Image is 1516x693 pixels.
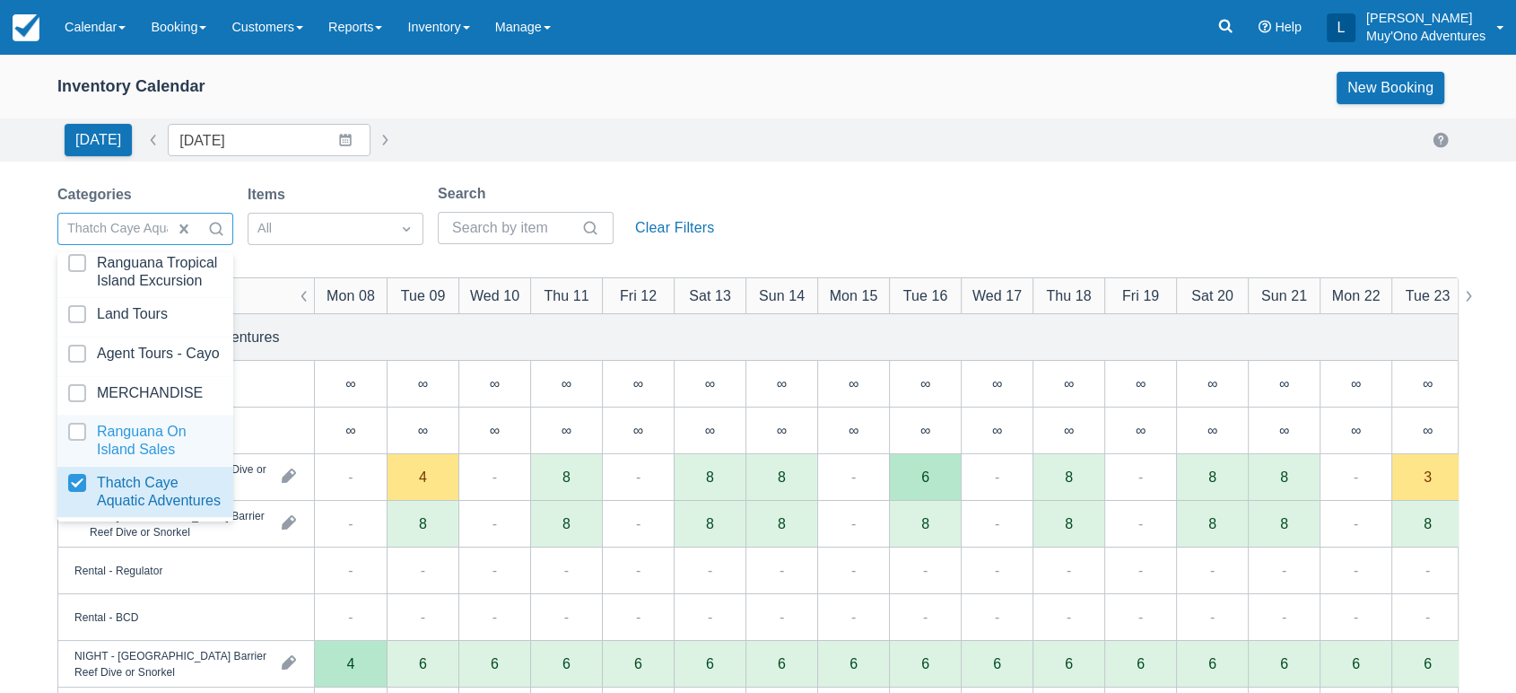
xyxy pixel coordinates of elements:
div: 4 [315,641,387,688]
div: ∞ [1391,361,1463,408]
div: - [1354,466,1358,487]
div: ∞ [418,423,428,437]
div: ∞ [1104,361,1176,408]
div: - [1067,559,1071,581]
div: 8 [562,516,571,531]
div: - [995,559,999,581]
div: 6 [1137,656,1145,671]
div: Fri 19 [1122,285,1159,306]
div: ∞ [418,376,428,390]
div: 8 [1065,469,1073,484]
div: ∞ [1351,423,1361,437]
div: 8 [706,469,714,484]
div: ∞ [345,376,355,390]
div: 6 [1104,641,1176,688]
label: Search [438,183,492,205]
div: ∞ [1279,423,1289,437]
div: 6 [889,641,961,688]
button: Clear Filters [628,212,721,244]
div: ∞ [458,408,530,454]
div: ∞ [633,423,643,437]
div: 6 [745,641,817,688]
div: ∞ [705,423,715,437]
div: - [636,559,640,581]
div: 6 [634,656,642,671]
div: - [851,559,856,581]
button: [DATE] [65,124,132,156]
div: - [492,513,497,534]
label: Items [248,184,292,206]
div: ∞ [1207,423,1217,437]
label: Categories [57,184,139,206]
div: - [851,513,856,534]
div: - [1425,606,1430,627]
div: - [1138,606,1143,627]
div: ∞ [1176,408,1248,454]
div: ∞ [1279,376,1289,390]
div: ∞ [1176,361,1248,408]
div: ∞ [849,423,858,437]
div: - [348,513,353,534]
div: ∞ [633,376,643,390]
div: - [421,559,425,581]
p: [PERSON_NAME] [1366,9,1486,27]
div: ∞ [777,376,787,390]
div: - [780,559,784,581]
div: 6 [849,656,858,671]
div: 8 [778,516,786,531]
div: - [780,606,784,627]
div: Inventory Calendar [57,76,205,97]
div: - [995,606,999,627]
div: ∞ [1207,376,1217,390]
div: 6 [921,656,929,671]
div: - [492,606,497,627]
div: 6 [1280,656,1288,671]
div: 6 [674,641,745,688]
div: ∞ [1391,408,1463,454]
div: 8 [1208,516,1216,531]
div: Sun 21 [1261,285,1307,306]
div: - [851,466,856,487]
div: ∞ [992,376,1002,390]
div: 6 [1352,656,1360,671]
div: - [564,606,569,627]
div: 8 [706,516,714,531]
div: ∞ [1248,408,1320,454]
div: 6 [491,656,499,671]
div: 8 [562,469,571,484]
div: 6 [993,656,1001,671]
div: - [1210,606,1215,627]
div: ∞ [345,423,355,437]
div: ∞ [674,408,745,454]
div: 8 [1208,469,1216,484]
div: ∞ [1423,423,1433,437]
div: - [492,466,497,487]
div: 6 [1032,641,1104,688]
div: 6 [817,641,889,688]
div: ∞ [961,361,1032,408]
div: - [421,606,425,627]
div: ∞ [889,408,961,454]
div: Sat 20 [1191,285,1233,306]
div: - [636,606,640,627]
div: Tue 23 [1406,285,1451,306]
div: Mon 08 [327,285,375,306]
div: ∞ [1423,376,1433,390]
div: NIGHT - [GEOGRAPHIC_DATA] Barrier Reef Dive or Snorkel [74,647,267,680]
p: Muy'Ono Adventures [1366,27,1486,45]
div: Sat 13 [689,285,731,306]
div: 6 [921,469,929,484]
div: ∞ [562,376,571,390]
div: Rental - Regulator [74,562,162,578]
div: Mon 22 [1332,285,1381,306]
div: ∞ [490,423,500,437]
div: - [923,606,928,627]
div: ∞ [490,376,500,390]
div: ∞ [849,376,858,390]
div: 6 [1424,656,1432,671]
div: ∞ [1064,376,1074,390]
div: Tue 16 [903,285,948,306]
div: - [1210,559,1215,581]
div: ∞ [1136,376,1146,390]
div: - [1354,513,1358,534]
